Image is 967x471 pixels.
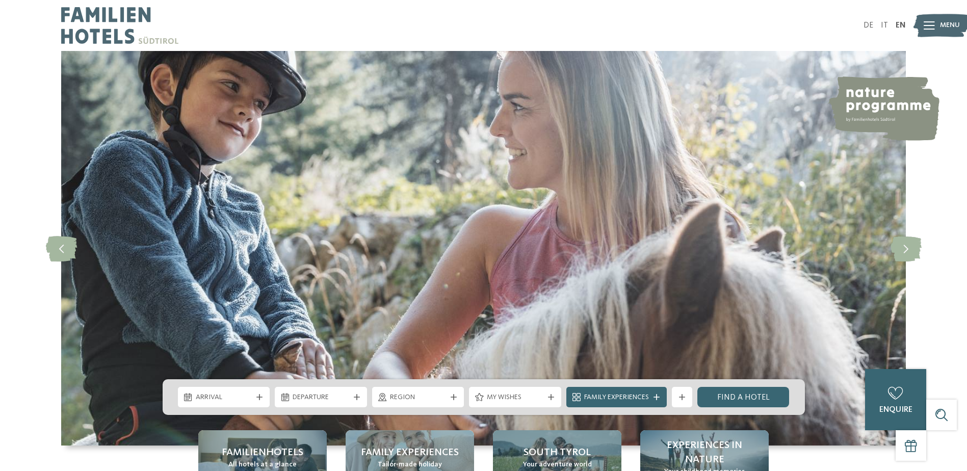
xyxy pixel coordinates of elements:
img: Familienhotels Südtirol: The happy family places! [61,51,906,446]
span: South Tyrol [524,446,591,460]
span: Tailor-made holiday [378,460,442,470]
span: All hotels at a glance [228,460,297,470]
a: DE [864,21,873,30]
span: Your adventure world [523,460,592,470]
a: IT [881,21,888,30]
span: Family Experiences [584,392,649,403]
a: EN [896,21,906,30]
span: Familienhotels [222,446,303,460]
span: enquire [879,406,912,414]
span: Experiences in nature [650,438,759,467]
span: My wishes [487,392,543,403]
span: Arrival [196,392,252,403]
a: Find a hotel [697,387,790,407]
a: enquire [865,369,926,430]
span: Region [390,392,447,403]
span: Family Experiences [361,446,459,460]
span: Departure [293,392,349,403]
span: Menu [940,20,960,31]
img: nature programme by Familienhotels Südtirol [827,76,939,141]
